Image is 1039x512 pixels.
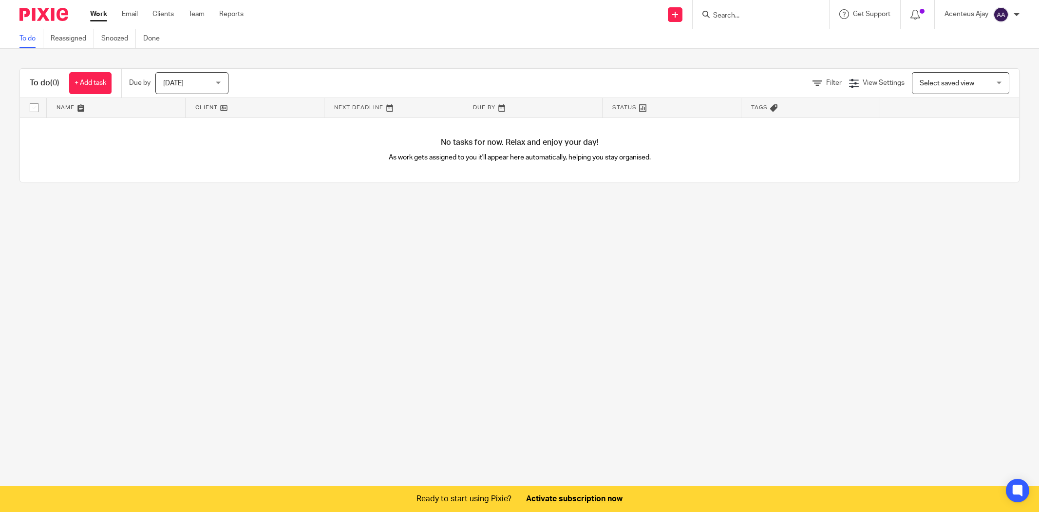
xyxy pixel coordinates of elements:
[30,78,59,88] h1: To do
[69,72,112,94] a: + Add task
[122,9,138,19] a: Email
[50,79,59,87] span: (0)
[101,29,136,48] a: Snoozed
[90,9,107,19] a: Work
[129,78,151,88] p: Due by
[19,29,43,48] a: To do
[712,12,800,20] input: Search
[219,9,244,19] a: Reports
[920,80,974,87] span: Select saved view
[20,138,1019,148] h4: No tasks for now. Relax and enjoy your day!
[143,29,167,48] a: Done
[51,29,94,48] a: Reassigned
[993,7,1009,22] img: svg%3E
[853,11,890,18] span: Get Support
[826,79,842,86] span: Filter
[751,105,768,110] span: Tags
[19,8,68,21] img: Pixie
[152,9,174,19] a: Clients
[163,80,184,87] span: [DATE]
[270,153,770,162] p: As work gets assigned to you it'll appear here automatically, helping you stay organised.
[189,9,205,19] a: Team
[863,79,905,86] span: View Settings
[945,9,988,19] p: Acenteus Ajay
